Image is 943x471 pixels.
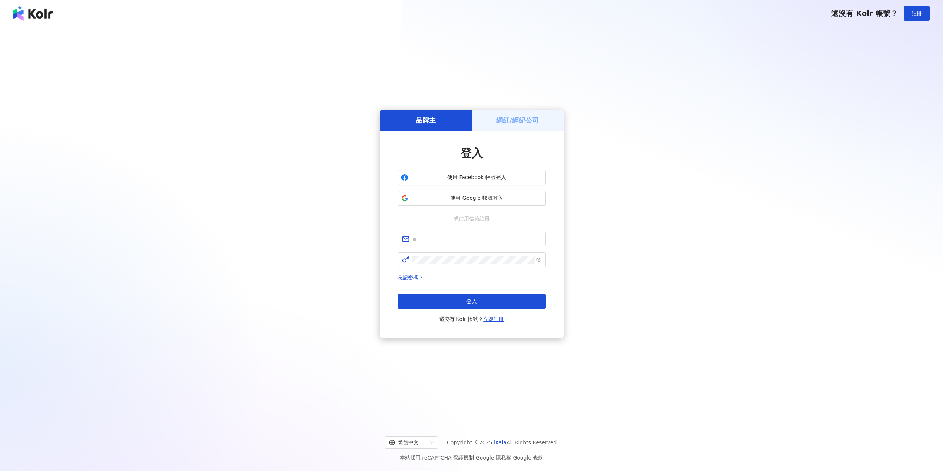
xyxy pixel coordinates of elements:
h5: 品牌主 [416,116,436,125]
a: iKala [494,440,507,445]
span: 本站採用 reCAPTCHA 保護機制 [400,453,543,462]
span: 註冊 [912,10,922,16]
span: 或使用信箱註冊 [448,215,495,223]
button: 使用 Facebook 帳號登入 [398,170,546,185]
a: Google 條款 [513,455,543,461]
span: 還沒有 Kolr 帳號？ [439,315,504,324]
span: | [474,455,476,461]
a: 立即註冊 [483,316,504,322]
span: 使用 Facebook 帳號登入 [411,174,542,181]
span: eye-invisible [536,257,541,262]
span: | [511,455,513,461]
span: 登入 [461,147,483,160]
a: 忘記密碼？ [398,275,424,281]
h5: 網紅/經紀公司 [496,116,539,125]
button: 使用 Google 帳號登入 [398,191,546,206]
span: 還沒有 Kolr 帳號？ [831,9,898,18]
div: 繁體中文 [389,437,427,448]
span: 使用 Google 帳號登入 [411,195,542,202]
button: 註冊 [904,6,930,21]
a: Google 隱私權 [476,455,511,461]
button: 登入 [398,294,546,309]
span: Copyright © 2025 All Rights Reserved. [447,438,558,447]
span: 登入 [466,298,477,304]
img: logo [13,6,53,21]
